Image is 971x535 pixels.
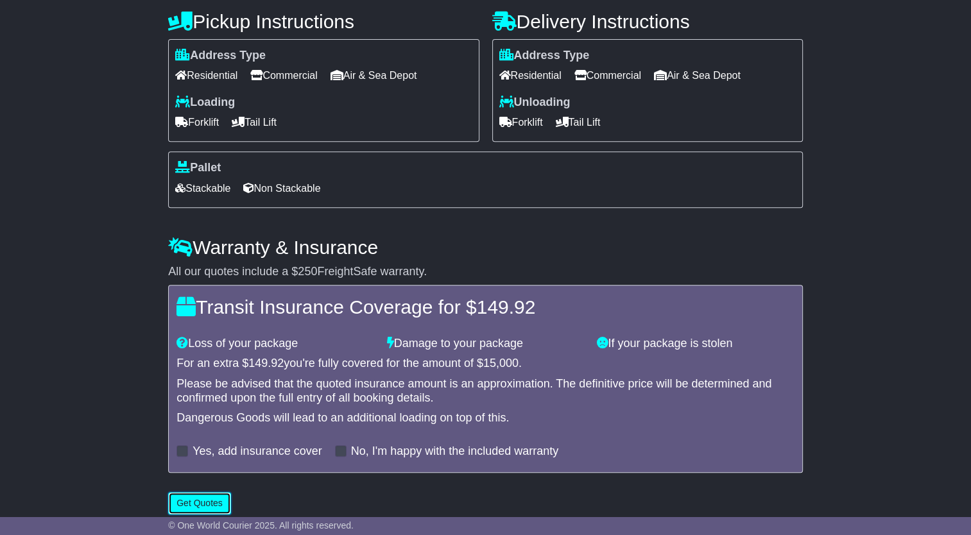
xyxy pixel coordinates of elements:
div: All our quotes include a $ FreightSafe warranty. [168,265,803,279]
label: Loading [175,96,235,110]
span: Residential [175,65,237,85]
span: Tail Lift [232,112,277,132]
span: Commercial [574,65,641,85]
span: Non Stackable [243,178,320,198]
span: © One World Courier 2025. All rights reserved. [168,520,354,531]
span: 250 [298,265,317,278]
label: No, I'm happy with the included warranty [351,445,559,459]
label: Yes, add insurance cover [193,445,322,459]
span: 149.92 [477,296,536,318]
h4: Pickup Instructions [168,11,479,32]
span: Commercial [250,65,317,85]
h4: Warranty & Insurance [168,237,803,258]
div: Loss of your package [170,337,381,351]
div: Please be advised that the quoted insurance amount is an approximation. The definitive price will... [176,377,795,405]
span: Air & Sea Depot [654,65,741,85]
div: Dangerous Goods will lead to an additional loading on top of this. [176,411,795,425]
div: Damage to your package [381,337,591,351]
span: Forklift [175,112,219,132]
span: Air & Sea Depot [331,65,417,85]
div: If your package is stolen [590,337,801,351]
label: Unloading [499,96,571,110]
span: Forklift [499,112,543,132]
h4: Transit Insurance Coverage for $ [176,296,795,318]
label: Address Type [175,49,266,63]
h4: Delivery Instructions [492,11,803,32]
label: Address Type [499,49,590,63]
span: Stackable [175,178,230,198]
label: Pallet [175,161,221,175]
span: Tail Lift [556,112,601,132]
div: For an extra $ you're fully covered for the amount of $ . [176,357,795,371]
button: Get Quotes [168,492,231,514]
span: Residential [499,65,562,85]
span: 149.92 [248,357,284,369]
span: 15,000 [483,357,519,369]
